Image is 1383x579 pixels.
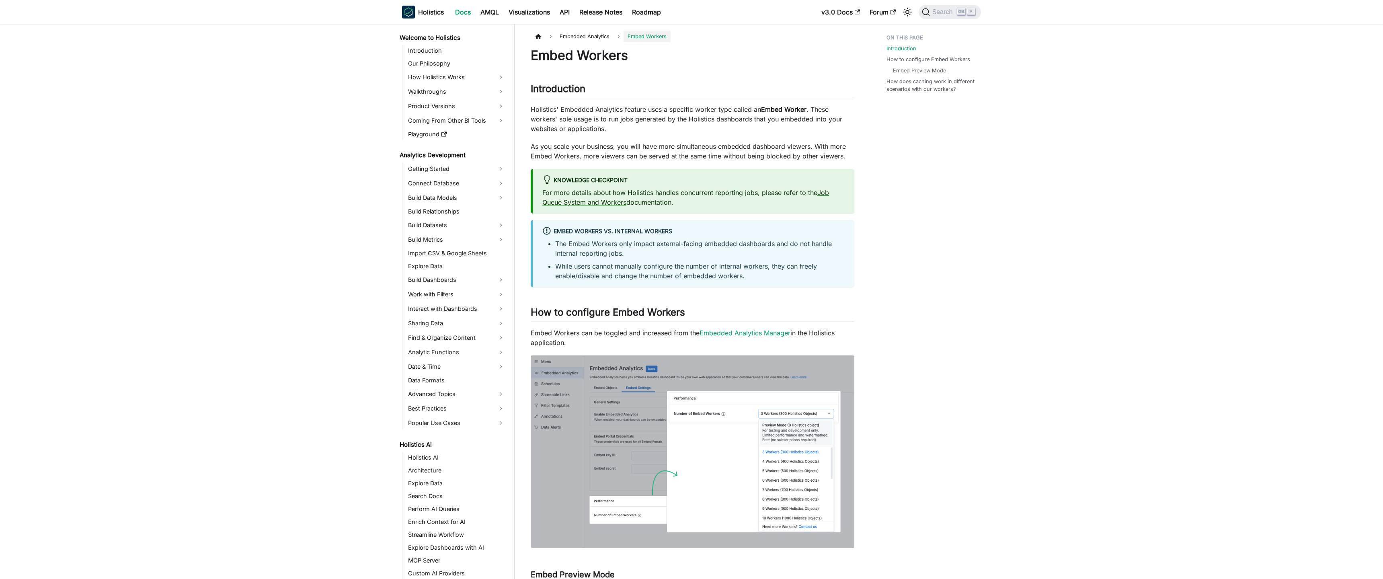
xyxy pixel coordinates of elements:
[865,6,901,18] a: Forum
[406,58,507,69] a: Our Philosophy
[542,188,845,207] p: For more details about how Holistics handles concurrent reporting jobs, please refer to the docum...
[531,355,854,548] img: Enable Embed
[406,288,507,301] a: Work with Filters
[406,100,507,113] a: Product Versions
[531,83,854,98] h2: Introduction
[504,6,555,18] a: Visualizations
[402,6,444,18] a: HolisticsHolistics
[406,568,507,579] a: Custom AI Providers
[406,273,507,286] a: Build Dashboards
[893,67,946,74] a: Embed Preview Mode
[406,491,507,502] a: Search Docs
[406,302,507,315] a: Interact with Dashboards
[397,439,507,450] a: Holistics AI
[394,24,515,579] nav: Docs sidebar
[531,31,854,42] nav: Breadcrumbs
[406,317,507,330] a: Sharing Data
[761,105,806,113] strong: Embed Worker
[406,71,507,84] a: How Holistics Works
[406,465,507,476] a: Architecture
[406,402,507,415] a: Best Practices
[886,45,916,52] a: Introduction
[531,306,854,322] h2: How to configure Embed Workers
[406,542,507,553] a: Explore Dashboards with AI
[531,31,546,42] a: Home page
[406,503,507,515] a: Perform AI Queries
[406,346,507,359] a: Analytic Functions
[624,31,671,42] span: Embed Workers
[531,105,854,133] p: Holistics' Embedded Analytics feature uses a specific worker type called an . These workers' sole...
[817,6,865,18] a: v3.0 Docs
[700,329,790,337] a: Embedded Analytics Manager
[406,261,507,272] a: Explore Data
[397,32,507,43] a: Welcome to Holistics
[406,177,507,190] a: Connect Database
[886,78,976,93] a: How does caching work in different scenarios with our workers?
[418,7,444,17] b: Holistics
[406,45,507,56] a: Introduction
[406,478,507,489] a: Explore Data
[531,142,854,161] p: As you scale your business, you will have more simultaneous embedded dashboard viewers. With more...
[406,529,507,540] a: Streamline Workflow
[406,516,507,528] a: Enrich Context for AI
[406,219,507,232] a: Build Datasets
[886,55,970,63] a: How to configure Embed Workers
[555,239,845,258] li: The Embed Workers only impact external-facing embedded dashboards and do not handle internal repo...
[406,206,507,217] a: Build Relationships
[406,248,507,259] a: Import CSV & Google Sheets
[555,261,845,281] li: While users cannot manually configure the number of internal workers, they can freely enable/disa...
[397,150,507,161] a: Analytics Development
[406,129,507,140] a: Playground
[556,31,614,42] span: Embedded Analytics
[406,360,507,373] a: Date & Time
[406,162,507,175] a: Getting Started
[542,226,845,237] div: Embed Workers vs. internal workers
[406,375,507,386] a: Data Formats
[531,328,854,347] p: Embed Workers can be toggled and increased from the in the Holistics application.
[406,555,507,566] a: MCP Server
[406,452,507,463] a: Holistics AI
[406,233,507,246] a: Build Metrics
[542,175,845,186] div: Knowledge Checkpoint
[406,417,507,429] a: Popular Use Cases
[531,47,854,64] h1: Embed Workers
[406,331,507,344] a: Find & Organize Content
[575,6,627,18] a: Release Notes
[627,6,666,18] a: Roadmap
[406,191,507,204] a: Build Data Models
[450,6,476,18] a: Docs
[555,6,575,18] a: API
[406,85,507,98] a: Walkthroughs
[402,6,415,18] img: Holistics
[919,5,981,19] button: Search (Ctrl+K)
[406,388,507,400] a: Advanced Topics
[930,8,958,16] span: Search
[967,8,975,15] kbd: K
[901,6,914,18] button: Switch between dark and light mode (currently light mode)
[476,6,504,18] a: AMQL
[406,114,507,127] a: Coming From Other BI Tools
